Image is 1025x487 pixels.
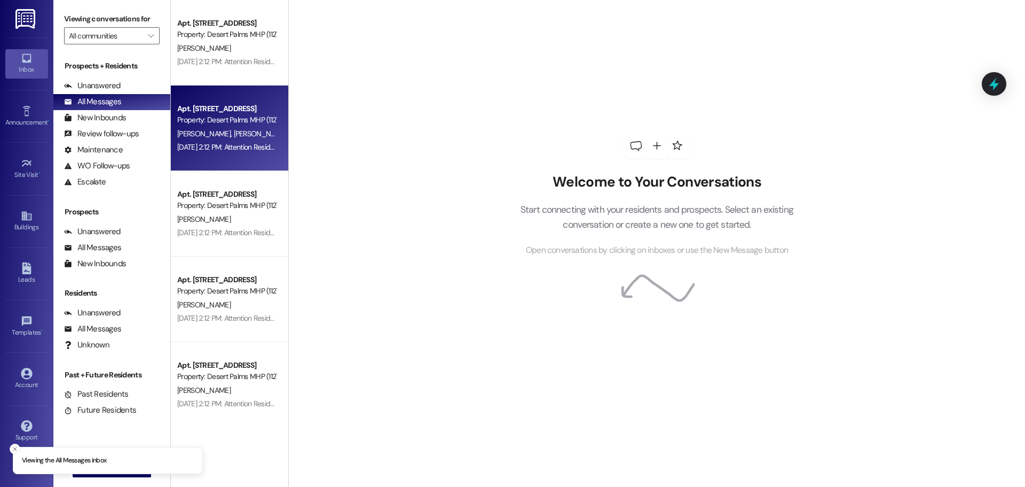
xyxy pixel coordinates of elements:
span: • [48,117,49,125]
div: WO Follow-ups [64,160,130,172]
span: [PERSON_NAME] [177,43,231,53]
div: All Messages [64,323,121,335]
p: Viewing the All Messages inbox [22,456,107,466]
div: Past Residents [64,389,129,400]
div: Unknown [64,339,109,351]
div: New Inbounds [64,258,126,269]
label: Viewing conversations for [64,11,160,27]
div: Property: Desert Palms MHP (1127) [177,285,276,297]
span: • [38,169,40,177]
p: Start connecting with your residents and prospects. Select an existing conversation or create a n... [504,202,809,233]
div: Property: Desert Palms MHP (1127) [177,371,276,382]
div: Residents [53,288,170,299]
div: Unanswered [64,226,121,237]
button: Close toast [10,444,20,454]
div: Unanswered [64,80,121,91]
a: Site Visit • [5,154,48,183]
a: Inbox [5,49,48,78]
div: Property: Desert Palms MHP (1127) [177,200,276,211]
span: Open conversations by clicking on inboxes or use the New Message button [526,244,788,257]
div: Unanswered [64,307,121,319]
div: Property: Desert Palms MHP (1127) [177,29,276,40]
a: Account [5,365,48,393]
a: Leads [5,259,48,288]
div: Apt. [STREET_ADDRESS] [177,189,276,200]
img: ResiDesk Logo [15,9,37,29]
div: Maintenance [64,144,123,156]
div: Apt. [STREET_ADDRESS] [177,18,276,29]
span: [PERSON_NAME] [177,385,231,395]
span: [PERSON_NAME] [233,129,290,138]
div: Prospects [53,206,170,218]
div: Escalate [64,176,106,188]
i:  [148,32,154,40]
div: Apt. [STREET_ADDRESS] [177,103,276,114]
div: Past + Future Residents [53,369,170,381]
div: New Inbounds [64,112,126,123]
a: Templates • [5,312,48,341]
input: All communities [69,27,143,44]
h2: Welcome to Your Conversations [504,174,809,191]
span: [PERSON_NAME] [177,129,234,138]
div: Apt. [STREET_ADDRESS] [177,274,276,285]
div: All Messages [64,96,121,107]
span: [PERSON_NAME] [177,300,231,310]
a: Buildings [5,207,48,236]
div: Prospects + Residents [53,60,170,72]
a: Support [5,417,48,446]
span: [PERSON_NAME] [177,214,231,224]
div: All Messages [64,242,121,253]
div: Property: Desert Palms MHP (1127) [177,114,276,126]
div: Future Residents [64,405,136,416]
span: • [41,327,43,335]
div: Apt. [STREET_ADDRESS] [177,360,276,371]
div: Review follow-ups [64,128,139,140]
